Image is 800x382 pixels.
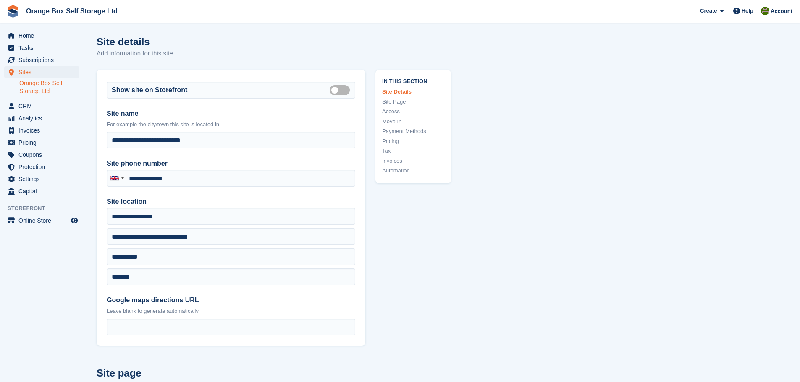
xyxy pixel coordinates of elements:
[97,366,365,381] h2: Site page
[382,117,444,126] a: Move In
[107,120,355,129] p: For example the city/town this site is located in.
[107,307,355,315] p: Leave blank to generate automatically.
[107,197,355,207] label: Site location
[4,125,79,136] a: menu
[382,166,444,175] a: Automation
[742,7,753,15] span: Help
[18,42,69,54] span: Tasks
[69,216,79,226] a: Preview store
[18,161,69,173] span: Protection
[382,107,444,116] a: Access
[18,100,69,112] span: CRM
[107,109,355,119] label: Site name
[4,54,79,66] a: menu
[382,88,444,96] a: Site Details
[4,161,79,173] a: menu
[382,137,444,146] a: Pricing
[382,147,444,155] a: Tax
[761,7,769,15] img: Pippa White
[18,173,69,185] span: Settings
[18,30,69,42] span: Home
[18,112,69,124] span: Analytics
[107,159,355,169] label: Site phone number
[107,170,126,186] div: United Kingdom: +44
[23,4,121,18] a: Orange Box Self Storage Ltd
[771,7,792,16] span: Account
[97,36,175,47] h1: Site details
[18,66,69,78] span: Sites
[18,185,69,197] span: Capital
[330,89,353,91] label: Is public
[112,85,187,95] label: Show site on Storefront
[4,149,79,161] a: menu
[18,137,69,148] span: Pricing
[19,79,79,95] a: Orange Box Self Storage Ltd
[382,157,444,165] a: Invoices
[382,77,444,85] span: In this section
[4,100,79,112] a: menu
[382,98,444,106] a: Site Page
[8,204,84,213] span: Storefront
[4,137,79,148] a: menu
[382,127,444,135] a: Payment Methods
[18,149,69,161] span: Coupons
[97,49,175,58] p: Add information for this site.
[700,7,717,15] span: Create
[7,5,19,18] img: stora-icon-8386f47178a22dfd0bd8f6a31ec36ba5ce8667c1dd55bd0f319d3a0aa187defe.svg
[4,185,79,197] a: menu
[18,215,69,226] span: Online Store
[18,125,69,136] span: Invoices
[18,54,69,66] span: Subscriptions
[4,42,79,54] a: menu
[107,295,355,305] label: Google maps directions URL
[4,66,79,78] a: menu
[4,30,79,42] a: menu
[4,215,79,226] a: menu
[4,112,79,124] a: menu
[4,173,79,185] a: menu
